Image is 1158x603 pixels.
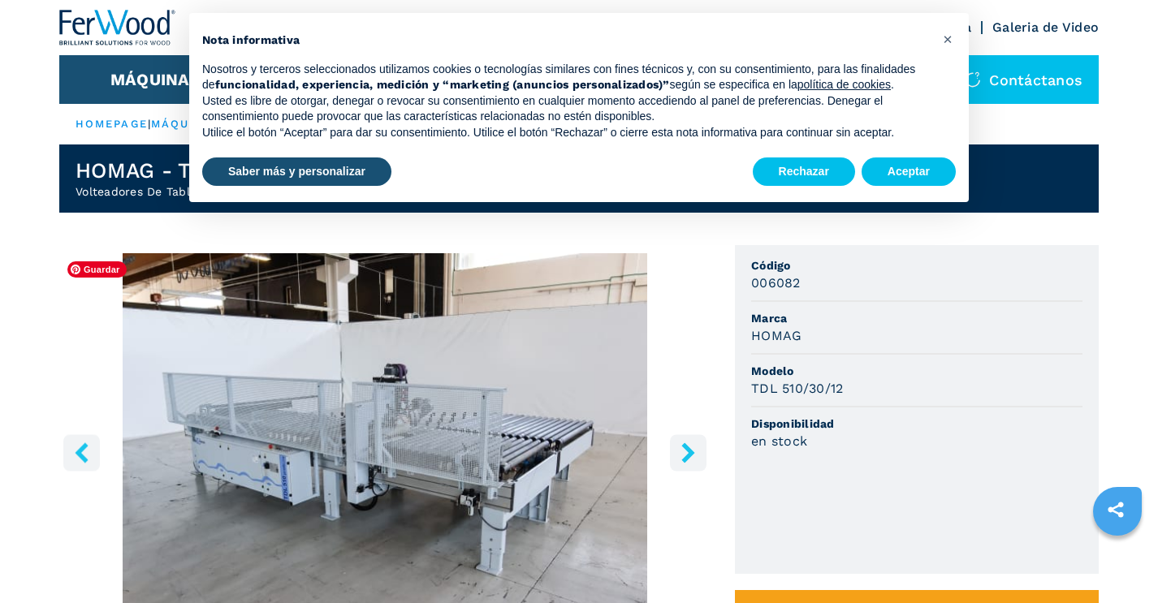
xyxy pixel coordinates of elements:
a: HOMEPAGE [76,118,148,130]
div: Contáctanos [948,55,1099,104]
p: Usted es libre de otorgar, denegar o revocar su consentimiento en cualquier momento accediendo al... [202,93,930,125]
button: right-button [670,434,706,471]
a: máquinas [151,118,222,130]
span: Disponibilidad [751,416,1082,432]
h3: en stock [751,432,807,450]
span: Modelo [751,363,1082,379]
span: × [943,29,953,49]
a: sharethis [1095,489,1136,530]
button: Rechazar [753,157,855,187]
button: Aceptar [862,157,956,187]
iframe: Chat [1089,530,1146,591]
p: Utilice el botón “Aceptar” para dar su consentimiento. Utilice el botón “Rechazar” o cierre esta ... [202,125,930,141]
span: Marca [751,310,1082,326]
img: Ferwood [59,10,176,45]
h1: HOMAG - TDL 510/30/12 [76,157,326,183]
h3: 006082 [751,274,801,292]
h2: Nota informativa [202,32,930,49]
button: left-button [63,434,100,471]
button: Saber más y personalizar [202,157,391,187]
a: política de cookies [797,78,891,91]
span: Guardar [67,261,127,278]
strong: funcionalidad, experiencia, medición y “marketing (anuncios personalizados)” [215,78,670,91]
span: Código [751,257,1082,274]
a: Galeria de Video [992,19,1099,35]
h2: Volteadores De Tableros [76,183,326,200]
h3: HOMAG [751,326,802,345]
h3: TDL 510/30/12 [751,379,843,398]
button: Cerrar esta nota informativa [935,26,961,52]
p: Nosotros y terceros seleccionados utilizamos cookies o tecnologías similares con fines técnicos y... [202,62,930,93]
button: Máquinas [110,70,201,89]
span: | [148,118,151,130]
